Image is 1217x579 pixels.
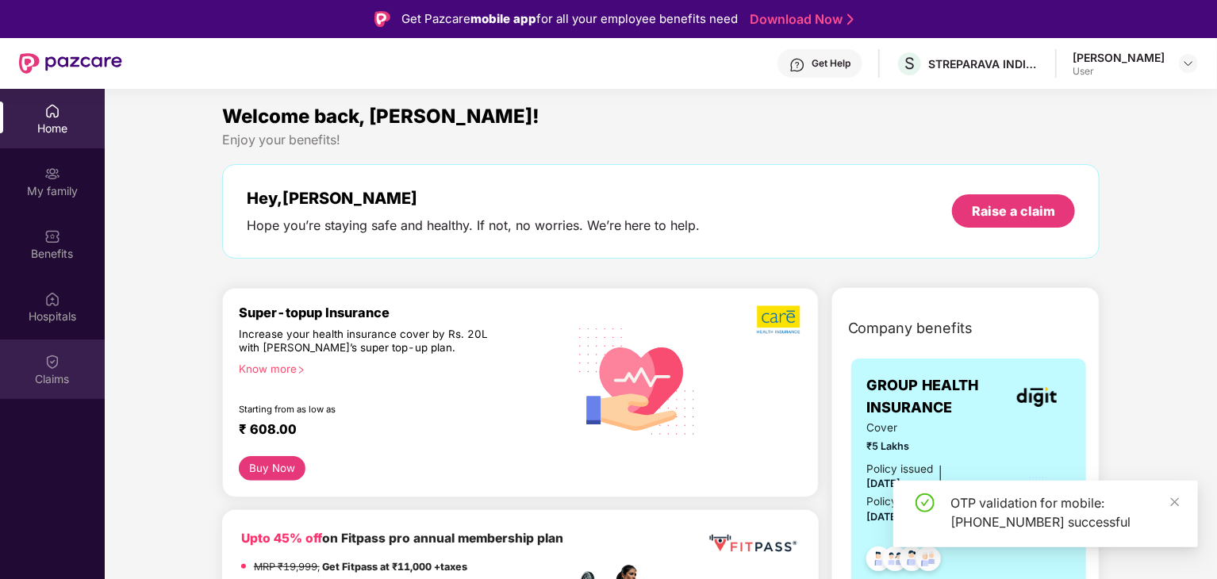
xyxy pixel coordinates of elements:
img: svg+xml;base64,PHN2ZyBpZD0iSGVscC0zMngzMiIgeG1sbnM9Imh0dHA6Ly93d3cudzMub3JnLzIwMDAvc3ZnIiB3aWR0aD... [789,57,805,73]
div: OTP validation for mobile: [PHONE_NUMBER] successful [950,493,1179,531]
b: on Fitpass pro annual membership plan [241,531,563,546]
span: ₹5 Lakhs [867,439,976,454]
button: Buy Now [239,456,306,481]
img: Stroke [847,11,854,28]
span: Welcome back, [PERSON_NAME]! [222,105,539,128]
img: insurerLogo [1017,387,1057,407]
span: check-circle [916,493,935,512]
img: svg+xml;base64,PHN2ZyBpZD0iQ2xhaW0iIHhtbG5zPSJodHRwOi8vd3d3LnczLm9yZy8yMDAwL3N2ZyIgd2lkdGg9IjIwIi... [44,354,60,370]
span: GROUP HEALTH INSURANCE [867,374,1004,420]
div: Enjoy your benefits! [222,132,1100,148]
div: Hope you’re staying safe and healthy. If not, no worries. We’re here to help. [247,217,701,234]
div: Increase your health insurance cover by Rs. 20L with [PERSON_NAME]’s super top-up plan. [239,328,499,356]
div: [PERSON_NAME] [1073,50,1165,65]
span: close [1169,497,1181,508]
span: right [297,366,305,374]
strong: Get Fitpass at ₹11,000 +taxes [322,561,467,573]
b: Upto 45% off [241,531,322,546]
div: Starting from as low as [239,404,500,415]
div: ₹ 608.00 [239,421,551,440]
img: svg+xml;base64,PHN2ZyBpZD0iSG9tZSIgeG1sbnM9Imh0dHA6Ly93d3cudzMub3JnLzIwMDAvc3ZnIiB3aWR0aD0iMjAiIG... [44,103,60,119]
div: Get Help [812,57,850,70]
div: Know more [239,362,558,374]
strong: mobile app [470,11,536,26]
img: svg+xml;base64,PHN2ZyBpZD0iRHJvcGRvd24tMzJ4MzIiIHhtbG5zPSJodHRwOi8vd3d3LnczLm9yZy8yMDAwL3N2ZyIgd2... [1182,57,1195,70]
span: [DATE] [867,477,901,489]
span: Company benefits [848,317,973,339]
div: User [1073,65,1165,78]
img: New Pazcare Logo [19,53,122,74]
span: Cover [867,420,976,436]
div: Hey, [PERSON_NAME] [247,189,701,208]
img: b5dec4f62d2307b9de63beb79f102df3.png [757,305,802,335]
img: svg+xml;base64,PHN2ZyB3aWR0aD0iMjAiIGhlaWdodD0iMjAiIHZpZXdCb3g9IjAgMCAyMCAyMCIgZmlsbD0ibm9uZSIgeG... [44,166,60,182]
div: Get Pazcare for all your employee benefits need [401,10,738,29]
div: Policy issued [867,461,934,477]
div: Policy Expiry [867,493,932,510]
span: S [904,54,915,73]
del: MRP ₹19,999, [254,561,320,573]
img: icon [997,476,1049,528]
span: [DATE] [867,511,901,523]
img: svg+xml;base64,PHN2ZyB4bWxucz0iaHR0cDovL3d3dy53My5vcmcvMjAwMC9zdmciIHhtbG5zOnhsaW5rPSJodHRwOi8vd3... [567,309,708,452]
img: fppp.png [706,529,799,558]
div: Raise a claim [972,202,1055,220]
img: svg+xml;base64,PHN2ZyBpZD0iSG9zcGl0YWxzIiB4bWxucz0iaHR0cDovL3d3dy53My5vcmcvMjAwMC9zdmciIHdpZHRoPS... [44,291,60,307]
img: Logo [374,11,390,27]
div: STREPARAVA INDIA PRIVATE LIMITED [928,56,1039,71]
div: Super-topup Insurance [239,305,567,320]
img: svg+xml;base64,PHN2ZyBpZD0iQmVuZWZpdHMiIHhtbG5zPSJodHRwOi8vd3d3LnczLm9yZy8yMDAwL3N2ZyIgd2lkdGg9Ij... [44,228,60,244]
a: Download Now [750,11,849,28]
